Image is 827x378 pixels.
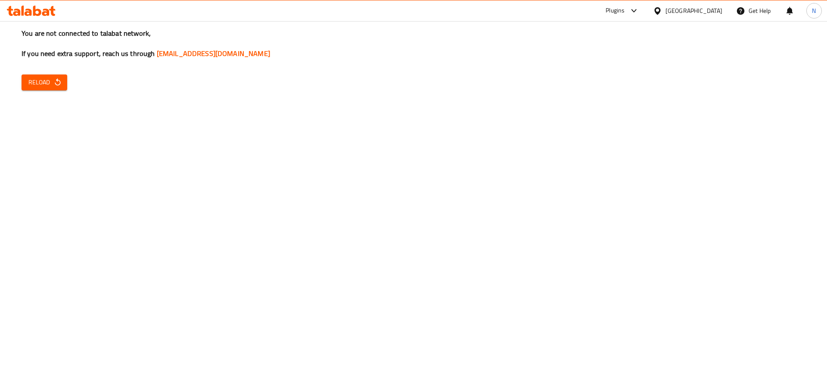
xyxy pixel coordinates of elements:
h3: You are not connected to talabat network, If you need extra support, reach us through [22,28,805,59]
div: [GEOGRAPHIC_DATA] [665,6,722,15]
button: Reload [22,74,67,90]
a: [EMAIL_ADDRESS][DOMAIN_NAME] [157,47,270,60]
div: Plugins [606,6,625,16]
span: N [812,6,816,15]
span: Reload [28,77,60,88]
